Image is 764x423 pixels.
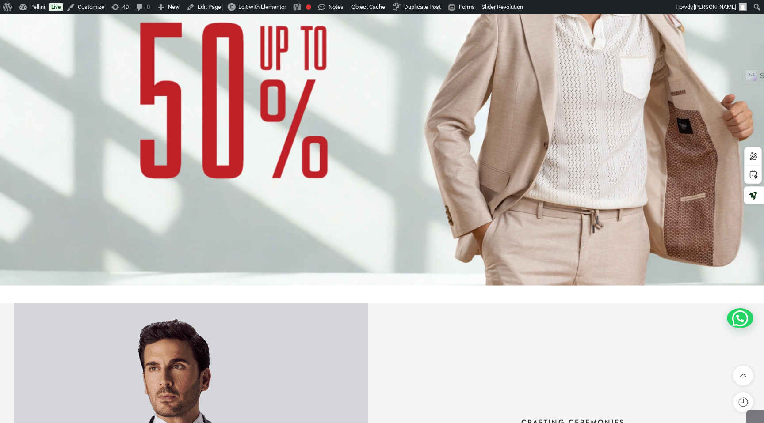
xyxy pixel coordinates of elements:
[238,4,286,10] span: Edit with Elementor
[49,3,63,11] a: Live
[481,4,523,10] span: Slider Revolution
[306,4,311,10] div: Focus keyphrase not set
[694,4,736,10] span: [PERSON_NAME]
